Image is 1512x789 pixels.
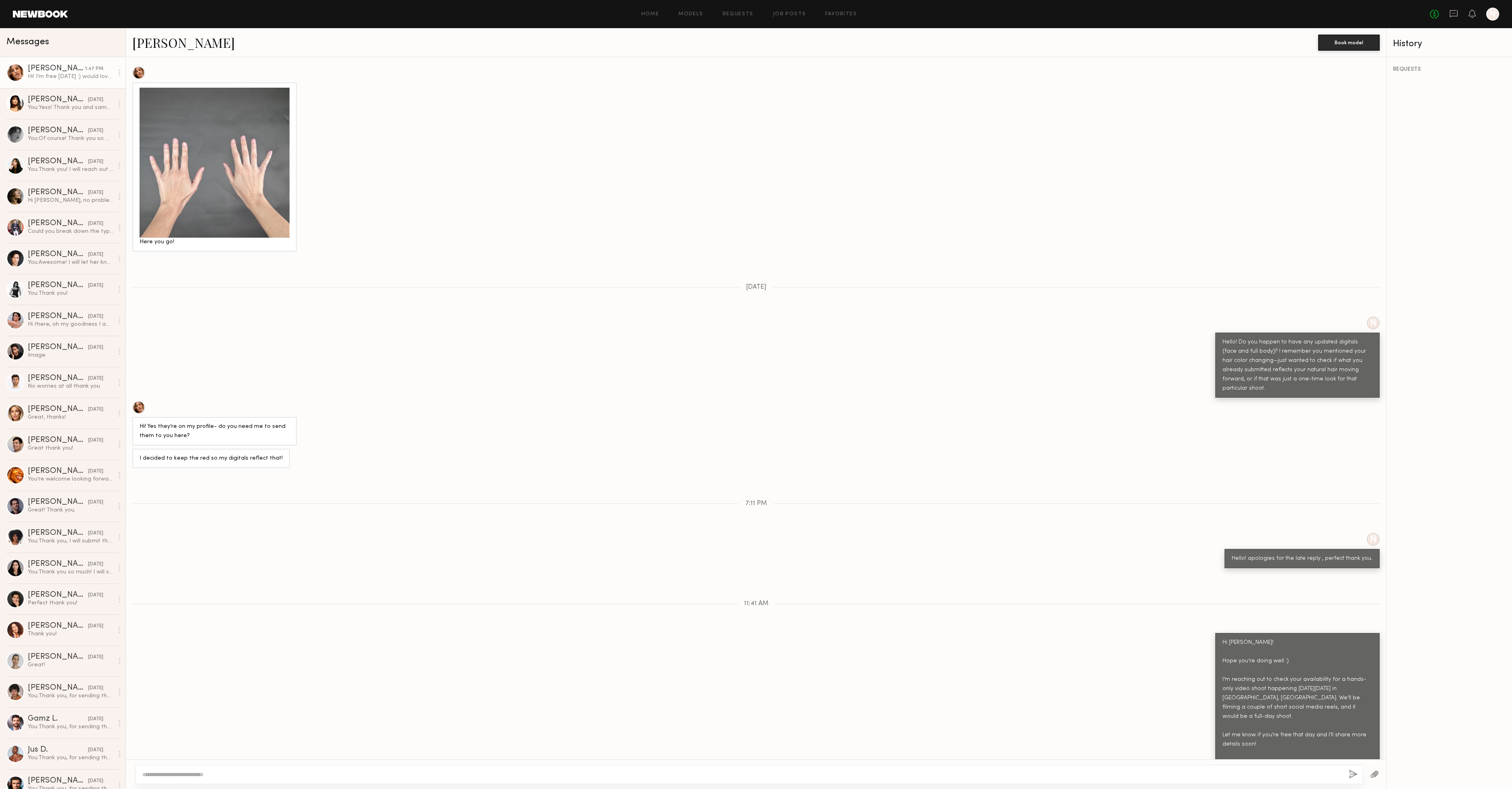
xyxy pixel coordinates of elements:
[28,220,88,228] div: [PERSON_NAME]
[1486,8,1499,21] a: N
[1222,638,1372,777] div: Hi [PERSON_NAME]! Hope you’re doing well :) I’m reaching out to check your availability for a han...
[28,568,113,576] div: You: Thank you so much! I will submit these!
[88,715,103,723] div: [DATE]
[88,499,103,506] div: [DATE]
[88,251,103,259] div: [DATE]
[1318,35,1380,51] button: Book model
[28,374,88,382] div: [PERSON_NAME]
[28,321,113,328] div: Hi there, oh my goodness I am so sorry. Unfortunately I was shooting in [GEOGRAPHIC_DATA] and I c...
[88,592,103,599] div: [DATE]
[28,591,88,599] div: [PERSON_NAME]
[28,537,113,545] div: You: Thank you, I will submit these!
[28,251,88,259] div: [PERSON_NAME]
[746,500,767,507] span: 7:11 PM
[28,653,88,661] div: [PERSON_NAME]
[28,73,113,80] div: Hi! I’m free [DATE] :) would love to sign on!
[88,127,103,135] div: [DATE]
[28,228,113,235] div: Could you break down the typical day rates?
[88,96,103,104] div: [DATE]
[88,561,103,568] div: [DATE]
[140,238,290,247] div: Here you go!
[88,220,103,228] div: [DATE]
[1318,39,1380,45] a: Book model
[28,444,113,452] div: Great thank you!
[140,454,283,463] div: I decided to keep the red so my digitals reflect that!
[28,506,113,514] div: Great! Thank you.
[28,259,113,266] div: You: Awesome! I will let her know.
[28,715,88,723] div: Gamz L.
[28,692,113,700] div: You: Thank you, for sending these over! I will submit these.
[1393,67,1506,72] div: REQUESTS
[132,34,235,51] a: [PERSON_NAME]
[88,282,103,290] div: [DATE]
[28,560,88,568] div: [PERSON_NAME]
[88,623,103,630] div: [DATE]
[6,37,49,47] span: Messages
[88,189,103,197] div: [DATE]
[88,313,103,321] div: [DATE]
[723,12,754,17] a: Requests
[28,413,113,421] div: Great, thanks!
[28,661,113,669] div: Great!
[88,158,103,166] div: [DATE]
[28,104,113,111] div: You: Yess! Thank you and same :D
[28,290,113,297] div: You: Thank you!
[88,530,103,537] div: [DATE]
[88,344,103,351] div: [DATE]
[28,746,88,754] div: Jus D.
[773,12,806,17] a: Job Posts
[88,777,103,785] div: [DATE]
[28,405,88,413] div: [PERSON_NAME]
[746,284,766,291] span: [DATE]
[28,723,113,731] div: You: Thank you, for sending these over! I will submit these.
[641,12,659,17] a: Home
[28,65,85,73] div: [PERSON_NAME]
[88,468,103,475] div: [DATE]
[28,475,113,483] div: You’re welcome looking forward to opportunity to work with you all. [GEOGRAPHIC_DATA]
[88,684,103,692] div: [DATE]
[1222,338,1372,393] div: Hello! Do you happen to have any updated digitals (face and full body)? I remember you mentioned ...
[28,622,88,630] div: [PERSON_NAME]
[28,498,88,506] div: [PERSON_NAME]
[28,281,88,290] div: [PERSON_NAME]
[28,436,88,444] div: [PERSON_NAME]
[88,406,103,413] div: [DATE]
[28,158,88,166] div: [PERSON_NAME]
[28,684,88,692] div: [PERSON_NAME]
[28,135,113,142] div: You: Of course! Thank you so much!
[825,12,857,17] a: Favorites
[28,127,88,135] div: [PERSON_NAME]
[678,12,703,17] a: Models
[28,189,88,197] div: [PERSON_NAME]
[88,653,103,661] div: [DATE]
[28,467,88,475] div: [PERSON_NAME]
[28,166,113,173] div: You: Thank you! I will reach out again soon.
[28,529,88,537] div: [PERSON_NAME]
[744,600,768,607] span: 11:41 AM
[28,343,88,351] div: [PERSON_NAME]
[88,746,103,754] div: [DATE]
[28,197,113,204] div: Hi [PERSON_NAME], no problem [EMAIL_ADDRESS][PERSON_NAME][DOMAIN_NAME] [PHONE_NUMBER] I would rat...
[1232,554,1372,563] div: Hello! apologies for the late reply , perfect thank you.
[28,96,88,104] div: [PERSON_NAME]
[28,777,88,785] div: [PERSON_NAME]
[28,630,113,638] div: Thank you!
[28,351,113,359] div: Image
[88,375,103,382] div: [DATE]
[28,599,113,607] div: Perfect thank you!
[85,65,103,73] div: 1:47 PM
[28,754,113,762] div: You: Thank you, for sending these over! I will submit these.
[88,437,103,444] div: [DATE]
[28,312,88,321] div: [PERSON_NAME]
[1393,39,1506,49] div: History
[28,382,113,390] div: No worries at all thank you
[140,422,290,441] div: Hi! Yes they’re on my profile- do you need me to send them to you here?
